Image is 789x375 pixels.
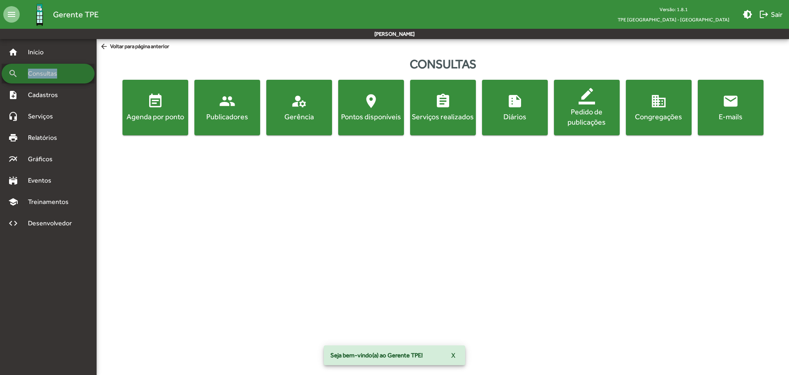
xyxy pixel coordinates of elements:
span: Sair [759,7,782,22]
div: Agenda por ponto [124,111,187,122]
a: Gerente TPE [20,1,99,28]
div: Publicadores [196,111,258,122]
mat-icon: manage_accounts [291,93,307,109]
button: Agenda por ponto [122,80,188,135]
span: X [451,348,455,363]
mat-icon: home [8,47,18,57]
button: Serviços realizados [410,80,476,135]
span: Seja bem-vindo(a) ao Gerente TPE! [330,351,423,359]
mat-icon: logout [759,9,769,19]
div: Pedido de publicações [556,106,618,127]
span: Voltar para página anterior [100,42,169,51]
div: Serviços realizados [412,111,474,122]
button: Congregações [626,80,692,135]
mat-icon: arrow_back [100,42,110,51]
mat-icon: domain [651,93,667,109]
span: Serviços [23,111,64,121]
button: Pontos disponíveis [338,80,404,135]
mat-icon: note_add [8,90,18,100]
mat-icon: assignment [435,93,451,109]
span: Relatórios [23,133,68,143]
mat-icon: menu [3,6,20,23]
div: Pontos disponíveis [340,111,402,122]
div: Versão: 1.8.1 [611,4,736,14]
mat-icon: event_note [147,93,164,109]
button: E-mails [698,80,764,135]
div: Consultas [97,55,789,73]
span: Cadastros [23,90,69,100]
mat-icon: headset_mic [8,111,18,121]
span: TPE [GEOGRAPHIC_DATA] - [GEOGRAPHIC_DATA] [611,14,736,25]
mat-icon: search [8,69,18,79]
button: Gerência [266,80,332,135]
div: Diários [484,111,546,122]
button: Pedido de publicações [554,80,620,135]
mat-icon: people [219,93,235,109]
button: Sair [756,7,786,22]
span: Gerente TPE [53,8,99,21]
mat-icon: location_on [363,93,379,109]
button: Publicadores [194,80,260,135]
span: Consultas [23,69,68,79]
mat-icon: summarize [507,93,523,109]
img: Logo [26,1,53,28]
div: Gerência [268,111,330,122]
button: X [445,348,462,363]
mat-icon: print [8,133,18,143]
mat-icon: email [722,93,739,109]
mat-icon: border_color [579,88,595,104]
mat-icon: brightness_medium [743,9,752,19]
span: Início [23,47,55,57]
div: Congregações [628,111,690,122]
div: E-mails [699,111,762,122]
button: Diários [482,80,548,135]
